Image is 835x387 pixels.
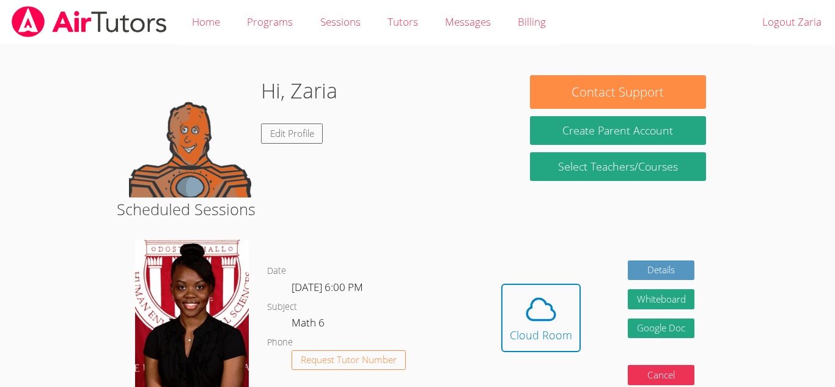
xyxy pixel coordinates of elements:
a: Select Teachers/Courses [530,152,706,181]
span: Request Tutor Number [301,355,397,364]
a: Details [628,260,695,281]
button: Create Parent Account [530,116,706,145]
button: Whiteboard [628,289,695,309]
div: Cloud Room [510,326,572,344]
dt: Phone [267,335,293,350]
h1: Hi, Zaria [261,75,337,106]
a: Google Doc [628,319,695,339]
span: Messages [445,15,491,29]
button: Cloud Room [501,284,581,352]
button: Request Tutor Number [292,350,406,370]
img: default.png [129,75,251,197]
button: Cancel [628,365,695,385]
a: Edit Profile [261,123,323,144]
dd: Math 6 [292,314,327,335]
button: Contact Support [530,75,706,109]
dt: Date [267,264,286,279]
span: [DATE] 6:00 PM [292,280,363,294]
dt: Subject [267,300,297,315]
img: airtutors_banner-c4298cdbf04f3fff15de1276eac7730deb9818008684d7c2e4769d2f7ddbe033.png [10,6,168,37]
h2: Scheduled Sessions [117,197,718,221]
